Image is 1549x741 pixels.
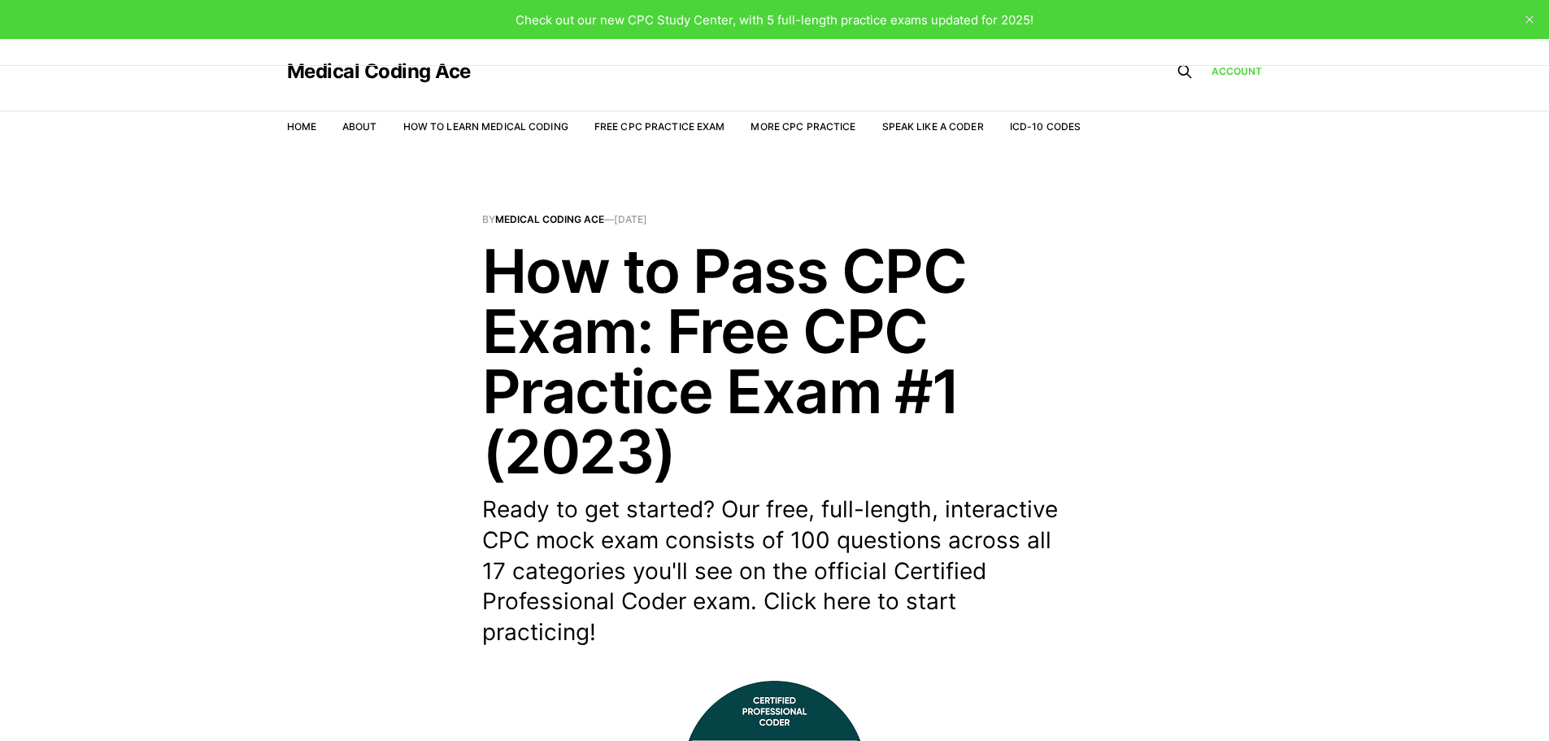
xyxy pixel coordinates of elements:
[614,213,647,225] time: [DATE]
[342,120,377,133] a: About
[1516,7,1542,33] button: close
[482,241,1068,482] h1: How to Pass CPC Exam: Free CPC Practice Exam #1 (2023)
[495,213,604,225] a: Medical Coding Ace
[287,120,316,133] a: Home
[594,120,725,133] a: Free CPC Practice Exam
[482,495,1068,648] p: Ready to get started? Our free, full-length, interactive CPC mock exam consists of 100 questions ...
[882,120,984,133] a: Speak Like a Coder
[287,62,471,81] a: Medical Coding Ace
[482,215,1068,224] span: By —
[751,120,855,133] a: More CPC Practice
[403,120,568,133] a: How to Learn Medical Coding
[516,12,1033,28] span: Check out our new CPC Study Center, with 5 full-length practice exams updated for 2025!
[1010,120,1081,133] a: ICD-10 Codes
[1212,63,1263,79] a: Account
